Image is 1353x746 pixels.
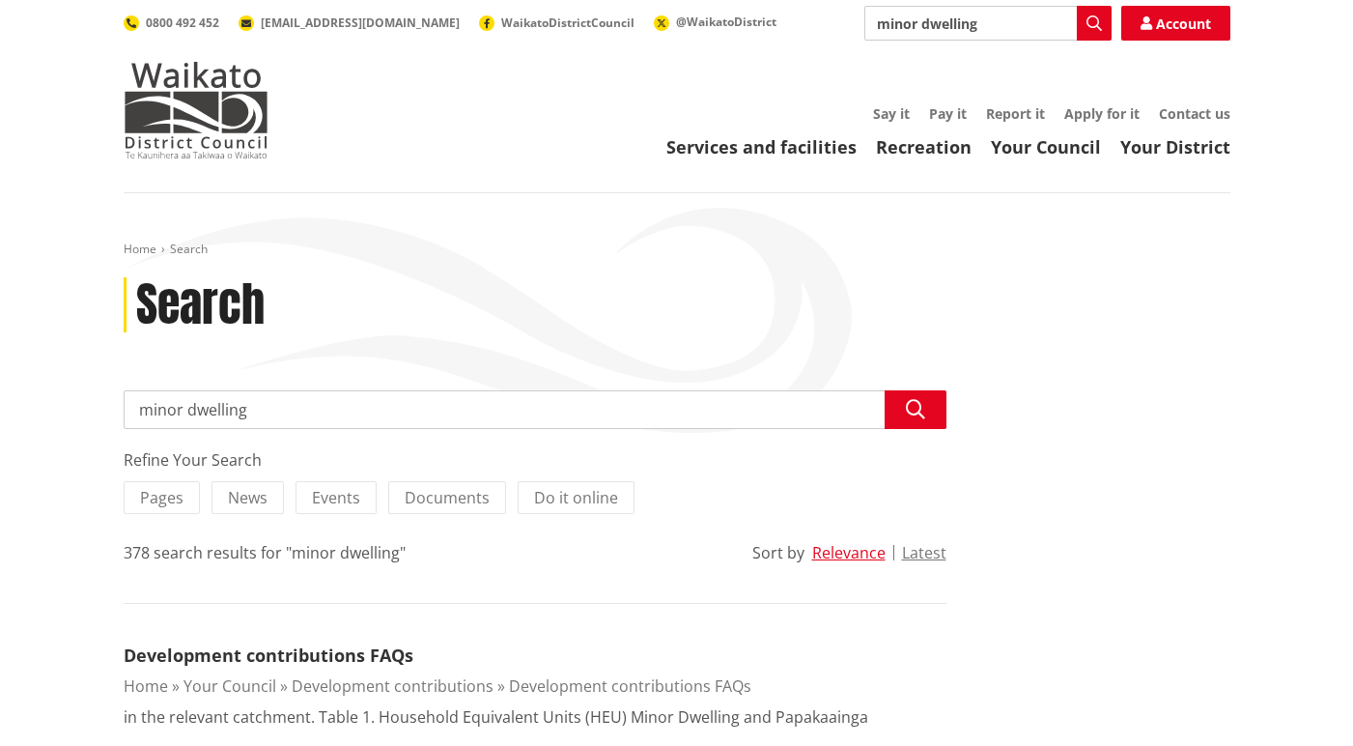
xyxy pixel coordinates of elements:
input: Search input [124,390,946,429]
a: Report it [986,104,1045,123]
p: in the relevant catchment. Table 1. Household Equivalent Units (HEU) Minor Dwelling and Papakaainga [124,705,868,729]
div: Sort by [752,541,804,564]
nav: breadcrumb [124,242,1230,258]
h1: Search [136,277,265,333]
span: [EMAIL_ADDRESS][DOMAIN_NAME] [261,14,460,31]
a: Home [124,241,156,257]
span: News [228,487,268,508]
span: WaikatoDistrictCouncil [501,14,634,31]
span: Pages [140,487,183,508]
a: Apply for it [1064,104,1140,123]
a: Home [124,675,168,697]
a: Pay it [929,104,967,123]
a: Development contributions FAQs [509,675,751,697]
a: @WaikatoDistrict [654,14,776,30]
button: Relevance [812,544,886,561]
a: Account [1121,6,1230,41]
a: Development contributions [292,675,493,697]
a: 0800 492 452 [124,14,219,31]
span: Events [312,487,360,508]
a: Your Council [991,135,1101,158]
span: 0800 492 452 [146,14,219,31]
a: Your Council [183,675,276,697]
a: [EMAIL_ADDRESS][DOMAIN_NAME] [239,14,460,31]
span: Do it online [534,487,618,508]
img: Waikato District Council - Te Kaunihera aa Takiwaa o Waikato [124,62,268,158]
a: Your District [1120,135,1230,158]
span: @WaikatoDistrict [676,14,776,30]
a: Recreation [876,135,972,158]
div: 378 search results for "minor dwelling" [124,541,406,564]
div: Refine Your Search [124,448,946,472]
input: Search input [864,6,1112,41]
a: Contact us [1159,104,1230,123]
button: Latest [902,544,946,561]
a: Development contributions FAQs [124,644,413,667]
a: WaikatoDistrictCouncil [479,14,634,31]
span: Documents [405,487,490,508]
a: Say it [873,104,910,123]
a: Services and facilities [666,135,857,158]
span: Search [170,241,208,257]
